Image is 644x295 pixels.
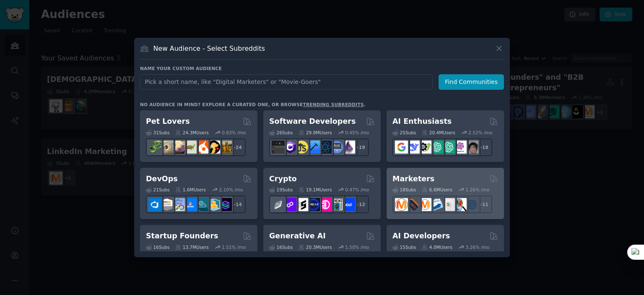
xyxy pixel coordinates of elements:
[146,130,169,136] div: 31 Sub s
[418,141,431,154] img: AItoolsCatalog
[195,198,208,211] img: platformengineering
[269,231,326,241] h2: Generative AI
[272,198,285,211] img: ethfinance
[172,198,185,211] img: Docker_DevOps
[454,198,467,211] img: MarketingResearch
[146,244,169,250] div: 16 Sub s
[330,198,343,211] img: CryptoNews
[392,244,416,250] div: 15 Sub s
[465,141,478,154] img: ArtificalIntelligence
[475,196,492,213] div: + 11
[148,198,161,211] img: azuredevops
[195,141,208,154] img: cockatiel
[146,187,169,193] div: 21 Sub s
[184,198,197,211] img: DevOpsLinks
[430,198,443,211] img: Emailmarketing
[140,102,366,107] div: No audience in mind? Explore a curated one, or browse .
[146,231,218,241] h2: Startup Founders
[228,138,246,156] div: + 24
[172,141,185,154] img: leopardgeckos
[392,130,416,136] div: 25 Sub s
[345,187,369,193] div: 0.47 % /mo
[219,141,232,154] img: dogbreed
[430,141,443,154] img: chatgpt_promptDesign
[219,187,243,193] div: 2.10 % /mo
[351,138,369,156] div: + 19
[175,130,208,136] div: 24.3M Users
[283,198,296,211] img: 0xPolygon
[160,141,173,154] img: ballpython
[269,174,297,184] h2: Crypto
[148,141,161,154] img: herpetology
[454,141,467,154] img: OpenAIDev
[307,141,320,154] img: iOSProgramming
[392,187,416,193] div: 18 Sub s
[228,196,246,213] div: + 14
[319,198,332,211] img: defiblockchain
[146,174,178,184] h2: DevOps
[466,244,490,250] div: 3.26 % /mo
[307,198,320,211] img: web3
[351,196,369,213] div: + 12
[418,198,431,211] img: AskMarketing
[269,116,356,127] h2: Software Developers
[175,244,208,250] div: 13.7M Users
[407,141,420,154] img: DeepSeek
[342,141,355,154] img: elixir
[219,198,232,211] img: PlatformEngineers
[299,187,332,193] div: 19.1M Users
[299,244,332,250] div: 20.3M Users
[395,198,408,211] img: content_marketing
[319,141,332,154] img: reactnative
[330,141,343,154] img: AskComputerScience
[207,141,220,154] img: PetAdvice
[153,44,265,53] h3: New Audience - Select Subreddits
[160,198,173,211] img: AWS_Certified_Experts
[146,116,190,127] h2: Pet Lovers
[442,198,455,211] img: googleads
[222,244,246,250] div: 1.51 % /mo
[468,130,492,136] div: 2.52 % /mo
[303,102,364,107] a: trending subreddits
[475,138,492,156] div: + 18
[140,65,504,71] h3: Name your custom audience
[269,130,293,136] div: 26 Sub s
[395,141,408,154] img: GoogleGeminiAI
[299,130,332,136] div: 29.9M Users
[392,174,434,184] h2: Marketers
[283,141,296,154] img: csharp
[407,198,420,211] img: bigseo
[465,198,478,211] img: OnlineMarketing
[269,187,293,193] div: 19 Sub s
[269,244,293,250] div: 16 Sub s
[184,141,197,154] img: turtle
[222,130,246,136] div: 0.83 % /mo
[422,187,452,193] div: 6.6M Users
[342,198,355,211] img: defi_
[466,187,490,193] div: 1.26 % /mo
[295,198,308,211] img: ethstaker
[207,198,220,211] img: aws_cdk
[422,130,455,136] div: 20.4M Users
[422,244,452,250] div: 4.0M Users
[272,141,285,154] img: software
[392,231,450,241] h2: AI Developers
[439,74,504,90] button: Find Communities
[392,116,452,127] h2: AI Enthusiasts
[140,74,433,90] input: Pick a short name, like "Digital Marketers" or "Movie-Goers"
[175,187,206,193] div: 1.6M Users
[345,130,369,136] div: 0.45 % /mo
[442,141,455,154] img: chatgpt_prompts_
[295,141,308,154] img: learnjavascript
[345,244,369,250] div: 1.50 % /mo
